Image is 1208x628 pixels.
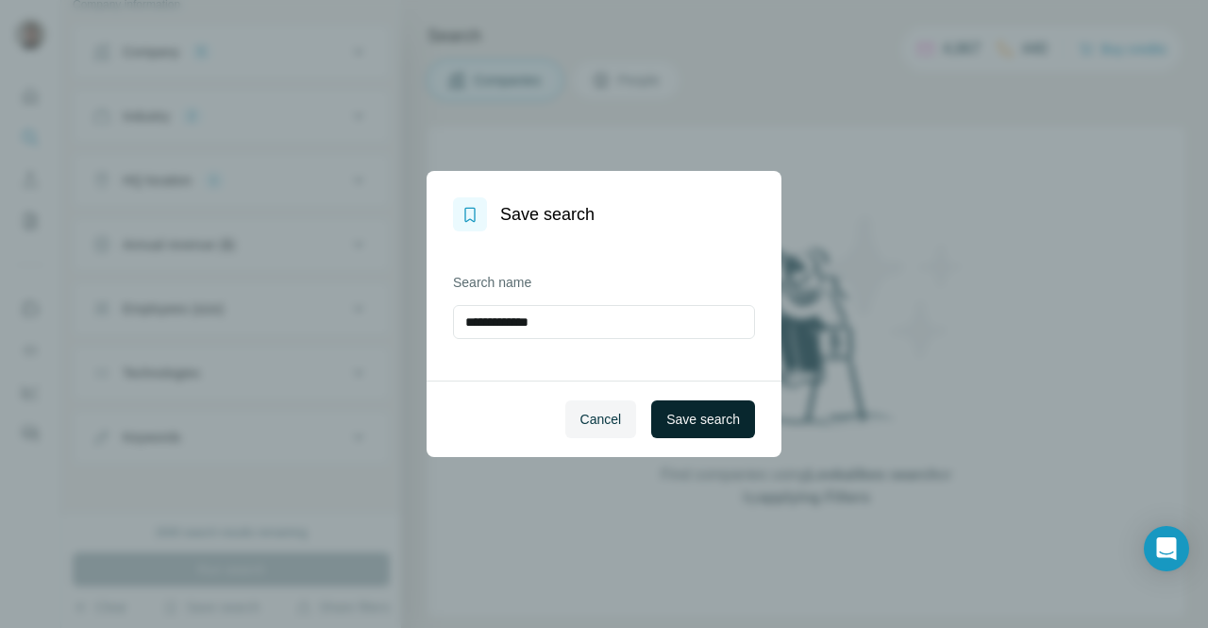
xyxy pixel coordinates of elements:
[580,410,622,429] span: Cancel
[500,201,595,228] h1: Save search
[651,400,755,438] button: Save search
[565,400,637,438] button: Cancel
[1144,526,1189,571] div: Open Intercom Messenger
[453,273,755,292] label: Search name
[666,410,740,429] span: Save search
